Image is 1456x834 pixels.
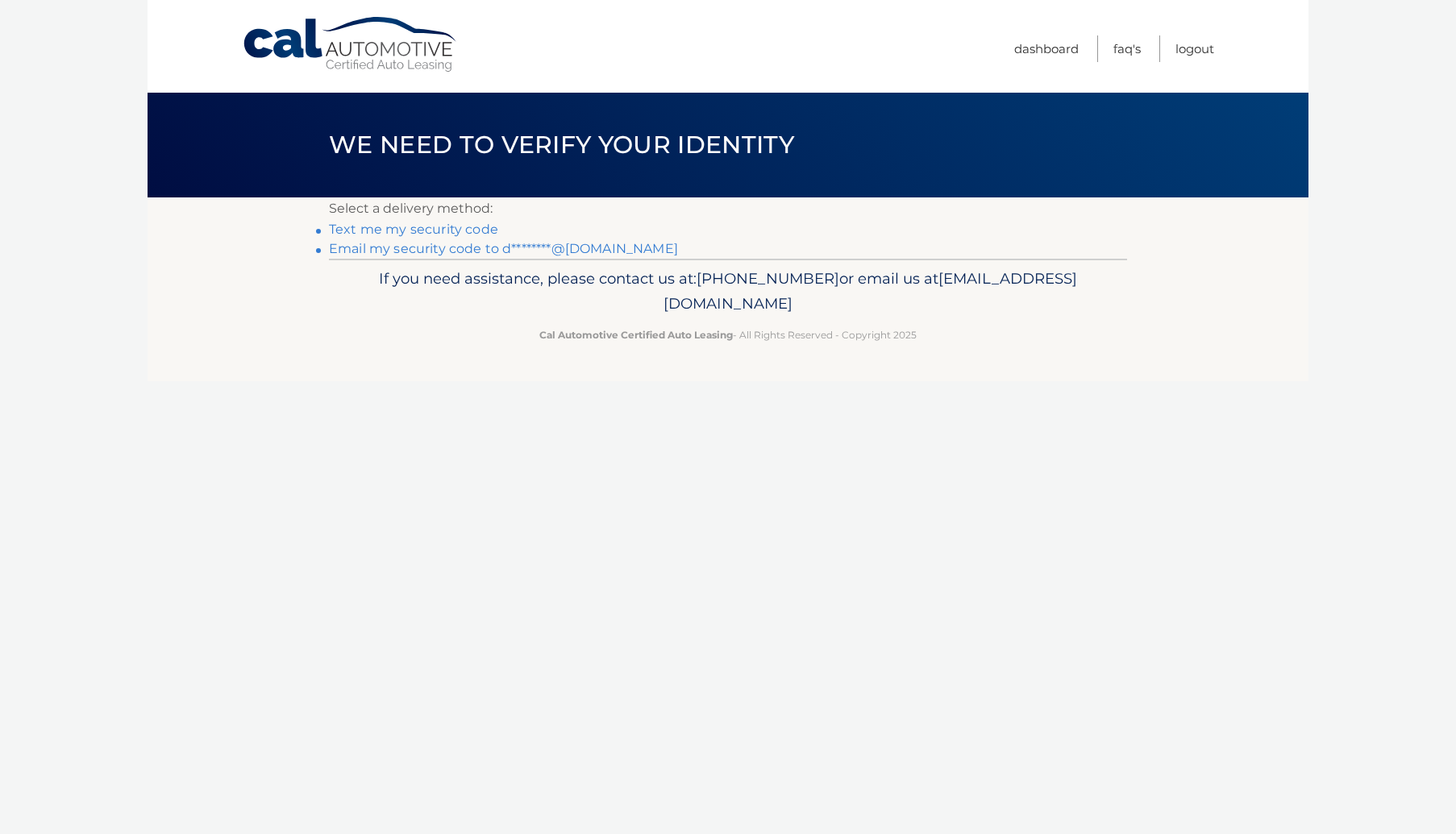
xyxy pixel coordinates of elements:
a: Dashboard [1014,35,1079,62]
p: Select a delivery method: [329,197,1127,220]
strong: Cal Automotive Certified Auto Leasing [539,329,733,341]
a: Email my security code to d********@[DOMAIN_NAME] [329,241,678,256]
span: We need to verify your identity [329,130,794,160]
span: [PHONE_NUMBER] [697,269,839,288]
a: Text me my security code [329,222,498,237]
a: Logout [1175,35,1214,62]
p: - All Rights Reserved - Copyright 2025 [339,326,1117,343]
p: If you need assistance, please contact us at: or email us at [339,266,1117,317]
a: Cal Automotive [242,16,460,73]
a: FAQ's [1113,35,1141,62]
